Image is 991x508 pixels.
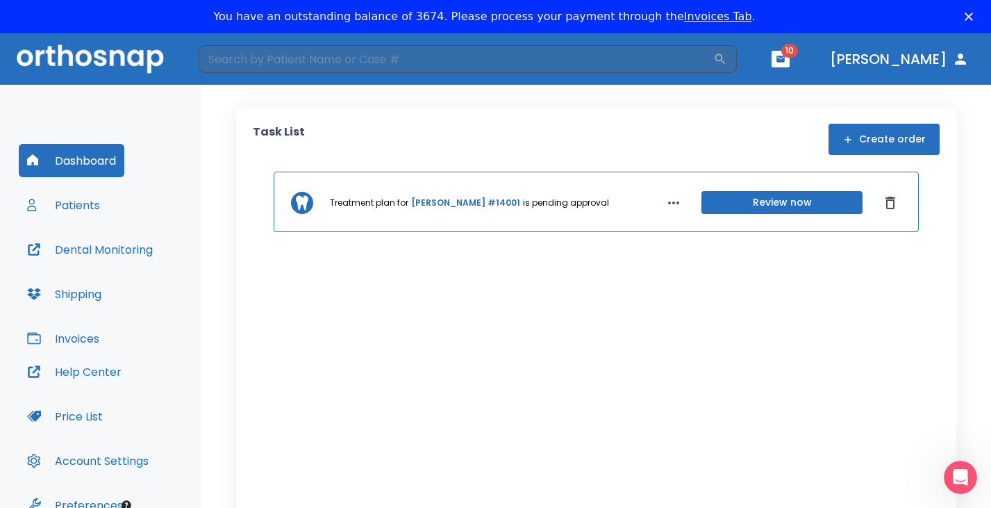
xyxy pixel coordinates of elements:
button: Review now [701,191,863,214]
span: 10 [781,44,798,58]
button: Shipping [19,277,110,311]
img: Orthosnap [17,44,164,73]
p: Treatment plan for [330,197,408,209]
button: [PERSON_NAME] [824,47,974,72]
button: Patients [19,188,108,222]
input: Search by Patient Name or Case # [199,45,713,73]
iframe: Intercom live chat [944,461,977,494]
button: Dismiss [879,192,901,214]
button: Account Settings [19,444,157,477]
button: Create order [828,124,940,155]
a: [PERSON_NAME] #14001 [411,197,520,209]
a: Invoices Tab [684,10,752,23]
button: Invoices [19,322,108,355]
div: Close [965,13,978,21]
div: You have an outstanding balance of 3674. Please process your payment through the . [213,10,755,24]
button: Price List [19,400,111,433]
p: Task List [253,124,305,155]
p: is pending approval [523,197,609,209]
button: Dashboard [19,144,124,177]
button: Help Center [19,355,130,388]
button: Dental Monitoring [19,233,161,266]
